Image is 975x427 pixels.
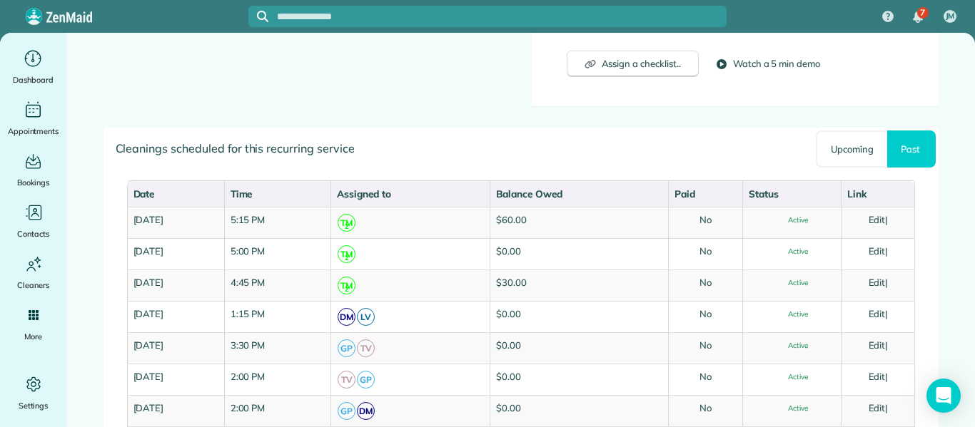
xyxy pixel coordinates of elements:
[869,402,886,413] a: Edit
[338,283,355,297] small: 2
[777,311,808,318] span: Active
[6,201,61,241] a: Contacts
[338,308,355,326] span: DM
[777,217,808,224] span: Active
[668,301,742,332] td: No
[357,308,375,326] span: LV
[127,207,224,238] td: [DATE]
[127,395,224,426] td: [DATE]
[357,371,375,389] span: GP
[841,364,914,395] td: |
[869,308,886,319] a: Edit
[668,238,742,269] td: No
[357,339,375,357] span: TV
[127,301,224,332] td: [DATE]
[224,207,331,238] td: 5:15 PM
[841,332,914,364] td: |
[490,269,667,301] td: $30.00
[841,207,914,238] td: |
[926,379,961,413] div: Open Intercom Messenger
[816,130,887,168] a: Upcoming
[733,57,820,71] span: Watch a 5 min demo
[231,187,325,201] div: Time
[127,269,224,301] td: [DATE]
[946,11,955,22] span: JM
[841,269,914,301] td: |
[675,187,737,201] div: Paid
[668,364,742,395] td: No
[490,238,667,269] td: $0.00
[668,207,742,238] td: No
[490,301,667,332] td: $0.00
[668,395,742,426] td: No
[841,238,914,269] td: |
[224,395,331,426] td: 2:00 PM
[887,130,935,168] a: Past
[777,279,808,287] span: Active
[490,364,667,395] td: $0.00
[338,339,355,357] span: GP
[6,252,61,292] a: Cleaners
[104,128,938,168] div: Cleanings scheduled for this recurring service
[6,373,61,413] a: Settings
[716,57,820,71] button: Watch a 5 min demo
[749,187,835,201] div: Status
[338,214,355,232] span: TM
[127,238,224,269] td: [DATE]
[357,402,375,420] span: DM
[19,398,49,413] span: Settings
[869,245,886,257] a: Edit
[13,73,54,87] span: Dashboard
[17,175,50,190] span: Bookings
[869,371,886,382] a: Edit
[337,187,484,201] div: Assigned to
[133,187,218,201] div: Date
[338,245,355,263] span: TM
[668,332,742,364] td: No
[224,301,331,332] td: 1:15 PM
[490,395,667,426] td: $0.00
[338,220,355,234] small: 2
[17,227,49,241] span: Contacts
[841,301,914,332] td: |
[338,252,355,265] small: 2
[338,402,355,420] span: GP
[6,150,61,190] a: Bookings
[338,277,355,294] span: TM
[248,11,268,22] button: Focus search
[920,7,925,19] span: 7
[17,278,49,292] span: Cleaners
[224,332,331,364] td: 3:30 PM
[224,364,331,395] td: 2:00 PM
[668,269,742,301] td: No
[257,11,268,22] svg: Focus search
[24,329,42,344] span: More
[338,371,355,389] span: TV
[6,98,61,138] a: Appointments
[602,57,681,71] span: Assign a checklist..
[224,269,331,301] td: 4:45 PM
[127,364,224,395] td: [DATE]
[841,395,914,426] td: |
[567,51,699,78] button: Assign a checklist..
[777,248,808,255] span: Active
[6,47,61,87] a: Dashboard
[869,277,886,288] a: Edit
[903,1,933,33] div: 7 unread notifications
[490,332,667,364] td: $0.00
[777,374,808,381] span: Active
[496,187,662,201] div: Balance Owed
[847,187,908,201] div: Link
[869,214,886,225] a: Edit
[127,332,224,364] td: [DATE]
[490,207,667,238] td: $60.00
[777,342,808,349] span: Active
[869,339,886,351] a: Edit
[777,405,808,412] span: Active
[224,238,331,269] td: 5:00 PM
[8,124,59,138] span: Appointments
